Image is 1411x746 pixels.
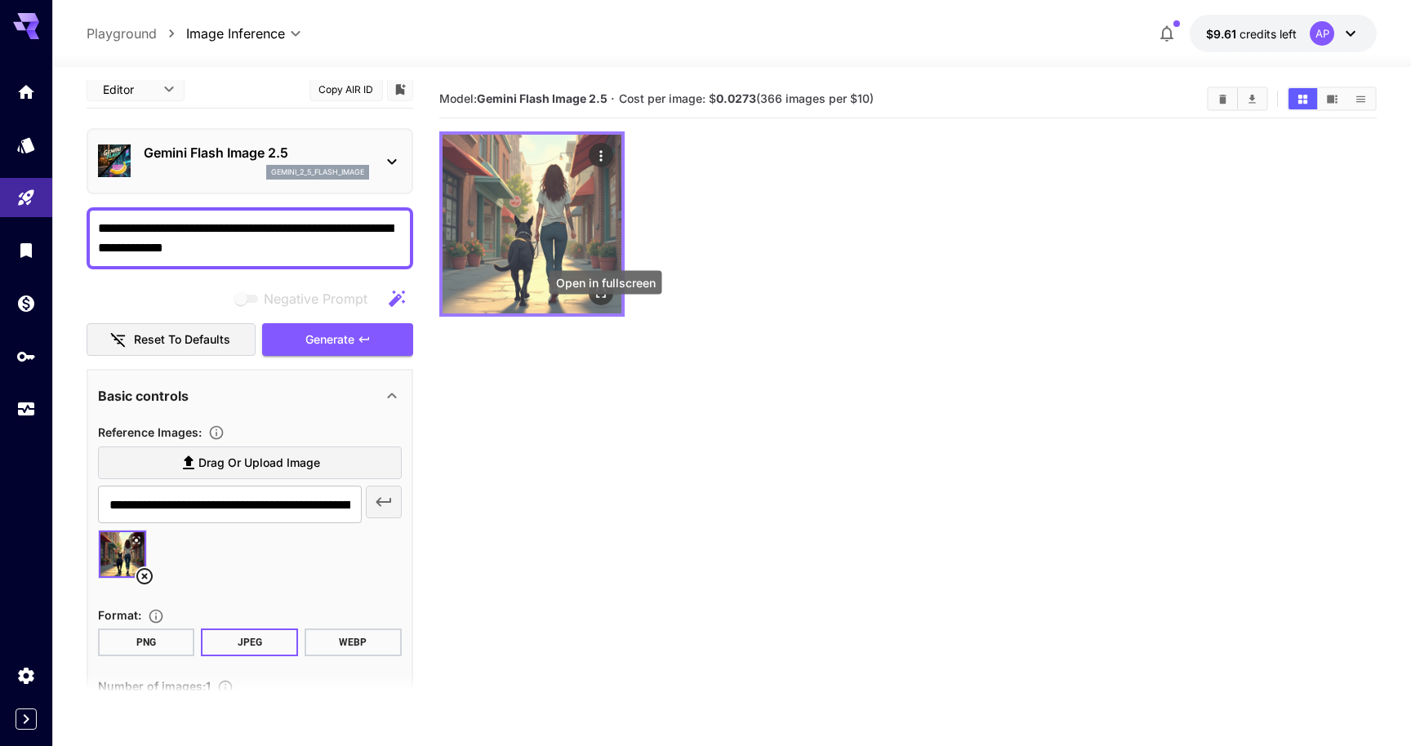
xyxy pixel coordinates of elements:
p: gemini_2_5_flash_image [271,167,364,178]
span: Model: [439,91,608,105]
div: Settings [16,665,36,686]
div: API Keys [16,346,36,366]
button: PNG [98,628,195,656]
span: Negative prompts are not compatible with the selected model. [231,288,381,309]
span: $9.61 [1206,27,1240,41]
div: Models [16,130,36,150]
b: 0.0273 [716,91,756,105]
button: Upload a reference image to guide the result. This is needed for Image-to-Image or Inpainting. Su... [202,424,231,441]
nav: breadcrumb [87,24,186,43]
p: Gemini Flash Image 2.5 [144,143,369,162]
div: Gemini Flash Image 2.5gemini_2_5_flash_image [98,136,402,186]
div: Home [16,77,36,97]
span: Image Inference [186,24,285,43]
p: Basic controls [98,386,189,406]
div: Wallet [16,293,36,313]
div: $9.61162 [1206,25,1297,42]
button: Expand sidebar [16,708,37,730]
div: Library [16,240,36,260]
b: Gemini Flash Image 2.5 [477,91,608,105]
div: Basic controls [98,376,402,415]
button: WEBP [305,628,402,656]
button: JPEG [201,628,298,656]
div: Actions [589,143,613,167]
div: Show images in grid viewShow images in video viewShow images in list view [1287,87,1377,111]
button: Copy AIR ID [309,78,383,101]
button: Show images in video view [1318,88,1346,109]
img: Z [443,135,621,313]
div: AP [1310,21,1334,46]
a: Playground [87,24,157,43]
label: Drag or upload image [98,446,402,480]
div: Usage [16,399,36,420]
button: $9.61162AP [1190,15,1377,52]
div: Playground [16,188,36,208]
span: credits left [1240,27,1297,41]
button: Show images in grid view [1289,88,1317,109]
span: Negative Prompt [264,289,367,309]
p: · [611,89,615,109]
button: Clear Images [1208,88,1237,109]
button: Generate [262,323,412,357]
button: Download All [1238,88,1266,109]
span: Cost per image: $ (366 images per $10) [619,91,874,105]
button: Add to library [393,79,407,99]
button: Reset to defaults [87,323,256,357]
span: Generate [305,330,354,350]
span: Reference Images : [98,425,202,439]
span: Editor [103,81,154,98]
button: Choose the file format for the output image. [141,608,171,624]
div: Open in fullscreen [550,271,662,295]
span: Drag or upload image [198,453,320,473]
button: Show images in list view [1346,88,1375,109]
span: Format : [98,608,141,622]
div: Clear ImagesDownload All [1207,87,1268,111]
